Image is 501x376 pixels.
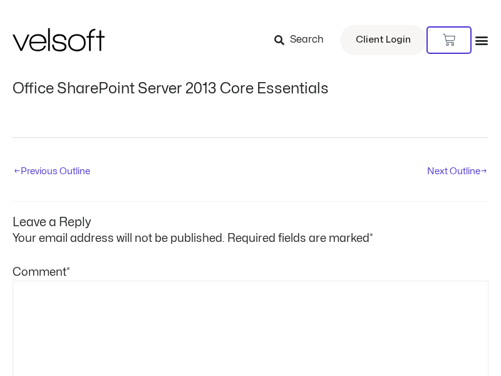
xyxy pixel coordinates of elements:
label: Comment [13,267,70,278]
span: Your email address will not be published. [13,233,225,244]
span: ← [14,167,21,175]
nav: Post navigation [13,137,488,184]
span: Client Login [356,32,411,48]
a: Next Outline→ [427,162,487,183]
span: Search [290,32,324,48]
img: Velsoft Training Materials [13,28,105,51]
span: → [480,167,487,175]
h1: Office SharePoint Server 2013 Core Essentials [13,80,488,98]
a: Client Login [340,25,426,55]
h3: Leave a Reply [13,202,488,230]
span: Required fields are marked [227,233,373,244]
a: ←Previous Outline [14,162,90,183]
a: Search [274,29,333,51]
div: Menu Toggle [475,33,488,47]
